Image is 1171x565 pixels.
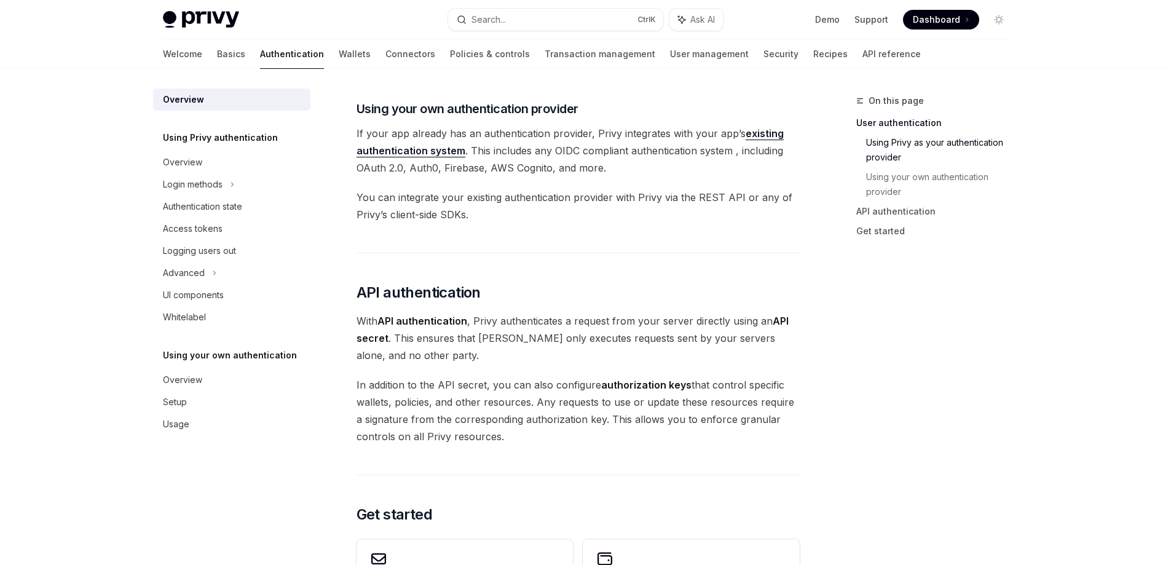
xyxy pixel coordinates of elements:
[471,12,506,27] div: Search...
[339,39,371,69] a: Wallets
[357,376,800,445] span: In addition to the API secret, you can also configure that control specific wallets, policies, an...
[163,39,202,69] a: Welcome
[854,14,888,26] a: Support
[153,218,310,240] a: Access tokens
[856,113,1019,133] a: User authentication
[866,167,1019,202] a: Using your own authentication provider
[163,92,204,107] div: Overview
[545,39,655,69] a: Transaction management
[163,243,236,258] div: Logging users out
[153,196,310,218] a: Authentication state
[163,11,239,28] img: light logo
[163,130,278,145] h5: Using Privy authentication
[601,379,692,391] strong: authorization keys
[163,395,187,409] div: Setup
[153,391,310,413] a: Setup
[357,283,481,302] span: API authentication
[690,14,715,26] span: Ask AI
[163,199,242,214] div: Authentication state
[670,39,749,69] a: User management
[763,39,798,69] a: Security
[813,39,848,69] a: Recipes
[357,189,800,223] span: You can integrate your existing authentication provider with Privy via the REST API or any of Pri...
[163,177,223,192] div: Login methods
[357,312,800,364] span: With , Privy authenticates a request from your server directly using an . This ensures that [PERS...
[163,348,297,363] h5: Using your own authentication
[153,306,310,328] a: Whitelabel
[163,155,202,170] div: Overview
[153,413,310,435] a: Usage
[989,10,1009,30] button: Toggle dark mode
[866,133,1019,167] a: Using Privy as your authentication provider
[637,15,656,25] span: Ctrl K
[913,14,960,26] span: Dashboard
[856,221,1019,241] a: Get started
[153,240,310,262] a: Logging users out
[153,151,310,173] a: Overview
[669,9,723,31] button: Ask AI
[163,310,206,325] div: Whitelabel
[869,93,924,108] span: On this page
[448,9,663,31] button: Search...CtrlK
[153,89,310,111] a: Overview
[385,39,435,69] a: Connectors
[163,266,205,280] div: Advanced
[163,373,202,387] div: Overview
[260,39,324,69] a: Authentication
[153,369,310,391] a: Overview
[903,10,979,30] a: Dashboard
[357,125,800,176] span: If your app already has an authentication provider, Privy integrates with your app’s . This inclu...
[163,288,224,302] div: UI components
[377,315,467,327] strong: API authentication
[856,202,1019,221] a: API authentication
[217,39,245,69] a: Basics
[163,417,189,432] div: Usage
[357,505,432,524] span: Get started
[450,39,530,69] a: Policies & controls
[357,100,578,117] span: Using your own authentication provider
[862,39,921,69] a: API reference
[153,284,310,306] a: UI components
[163,221,223,236] div: Access tokens
[815,14,840,26] a: Demo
